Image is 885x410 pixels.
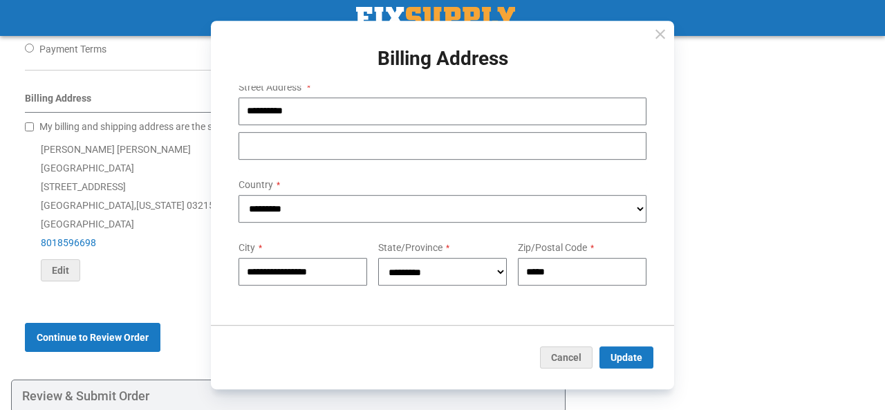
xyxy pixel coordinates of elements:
span: State/Province [378,242,442,253]
span: Street Address [239,82,301,93]
a: 8018596698 [41,237,96,248]
span: Edit [52,265,69,276]
span: Payment Terms [39,44,106,55]
span: My billing and shipping address are the same [39,121,231,132]
span: City [239,242,255,253]
button: Cancel [540,346,593,369]
a: store logo [356,7,515,29]
span: Continue to Review Order [37,332,149,343]
button: Edit [41,259,80,281]
span: Zip/Postal Code [518,242,587,253]
div: [PERSON_NAME] [PERSON_NAME] [GEOGRAPHIC_DATA] [STREET_ADDRESS] [GEOGRAPHIC_DATA] , 03215 [GEOGRAP... [25,140,552,281]
div: Billing Address [25,91,552,113]
button: Continue to Review Order [25,323,160,352]
button: Update [599,346,653,369]
span: Country [239,179,273,190]
span: Update [611,352,642,363]
span: [US_STATE] [136,200,185,211]
span: Cancel [551,352,581,363]
img: Fix Industrial Supply [356,7,515,29]
h1: Billing Address [227,48,658,70]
